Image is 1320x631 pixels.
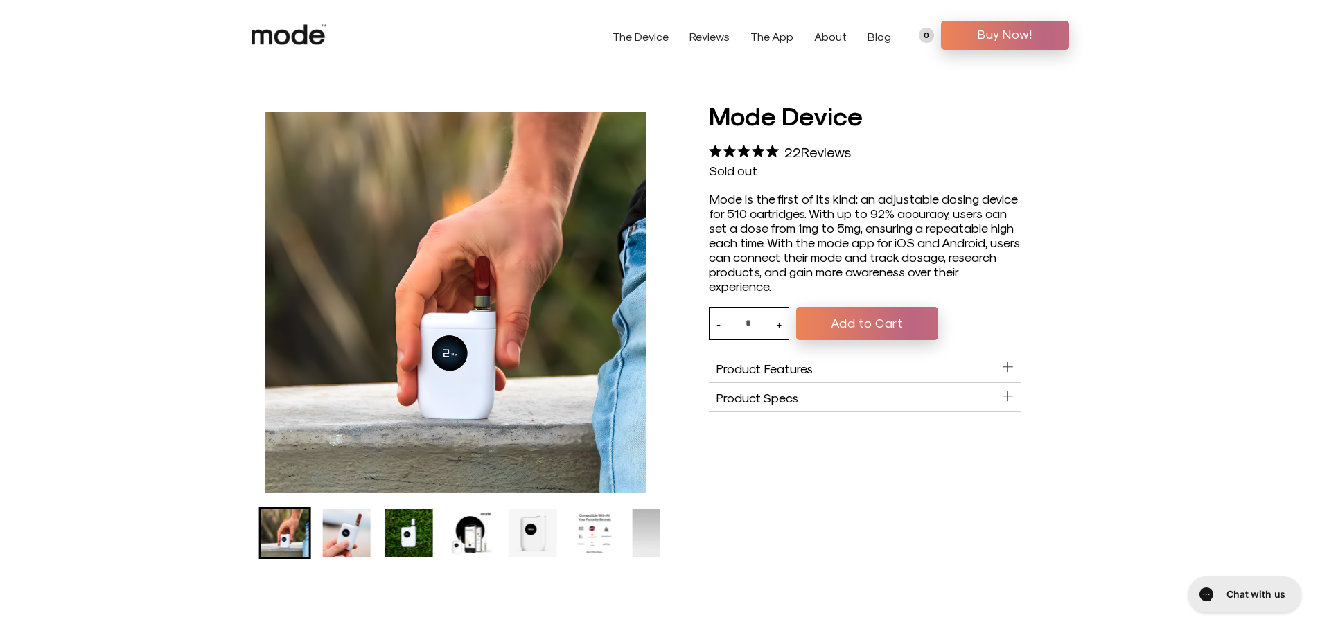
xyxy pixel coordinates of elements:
[796,307,938,340] button: Add to Cart
[321,507,373,559] li: Go to slide 3
[716,390,798,405] span: Product Specs
[750,30,793,43] a: The App
[507,507,558,559] li: Go to slide 6
[951,24,1059,44] span: Buy Now!
[709,139,852,163] div: 22Reviews
[252,507,660,559] div: Mode Device product thumbnail
[265,112,646,493] img: Mode Device
[919,28,934,43] a: 0
[259,507,311,559] li: Go to slide 2
[569,507,621,559] li: Go to slide 7
[716,361,813,375] span: Product Features
[814,30,847,43] a: About
[571,509,619,557] img: Mode Device
[709,163,757,177] span: Sold out
[265,112,646,493] li: 2 of 8
[613,30,669,43] a: The Device
[801,143,851,160] span: Reviews
[941,21,1069,50] a: Buy Now!
[382,507,434,559] li: Go to slide 4
[385,509,432,557] img: Mode Device
[709,98,1021,132] h1: Mode Device
[689,30,730,43] a: Reviews
[509,509,556,557] img: Mode Device
[265,112,646,493] div: Mode Device product carousel
[252,98,660,559] product-gallery: Mode Device product carousel
[445,507,497,559] li: Go to slide 5
[323,509,371,557] img: Mode Device
[447,509,495,557] img: Mode Device
[1181,571,1306,617] iframe: Gorgias live chat messenger
[868,30,891,43] a: Blog
[261,509,309,557] img: Mode Device
[631,507,683,559] li: 8 of 8
[784,143,801,160] span: 22
[709,191,1021,293] div: Mode is the first of its kind: an adjustable dosing device for 510 cartridges. With up to 92% acc...
[776,308,782,339] button: +
[716,308,721,339] button: -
